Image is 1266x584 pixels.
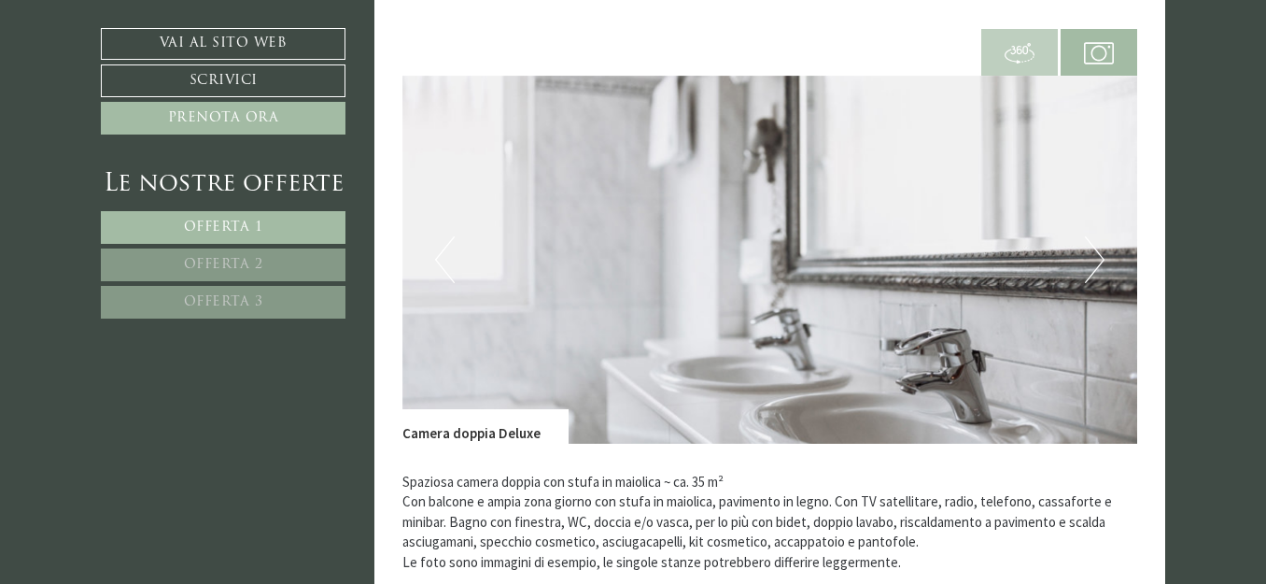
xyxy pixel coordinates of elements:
[28,87,247,99] small: 23:31
[402,472,1138,572] p: Spaziosa camera doppia con stufa in maiolica ~ ca. 35 m² Con balcone e ampia zona giorno con stuf...
[184,258,263,272] span: Offerta 2
[402,409,569,443] div: Camera doppia Deluxe
[14,50,257,103] div: Buon giorno, come possiamo aiutarla?
[435,236,455,283] button: Previous
[101,167,345,202] div: Le nostre offerte
[101,102,345,135] a: Prenota ora
[634,492,737,525] button: Invia
[330,14,407,44] div: martedì
[184,295,263,309] span: Offerta 3
[184,221,263,235] span: Offerta 1
[101,64,345,97] a: Scrivici
[1085,236,1104,283] button: Next
[1005,38,1034,68] img: 360-grad.svg
[28,53,247,67] div: Montis – Active Nature Spa
[101,28,345,60] a: Vai al sito web
[402,76,1138,444] img: image
[1084,38,1114,68] img: camera.svg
